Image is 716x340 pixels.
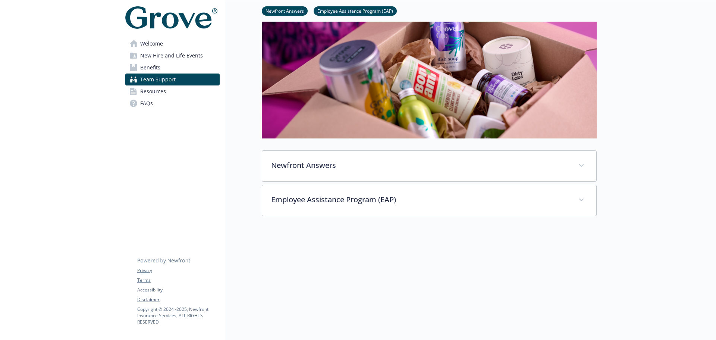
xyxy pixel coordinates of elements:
[125,97,220,109] a: FAQs
[125,50,220,62] a: New Hire and Life Events
[271,160,569,171] p: Newfront Answers
[262,151,596,181] div: Newfront Answers
[137,267,219,274] a: Privacy
[314,7,397,14] a: Employee Assistance Program (EAP)
[125,62,220,74] a: Benefits
[140,38,163,50] span: Welcome
[137,296,219,303] a: Disclaimer
[137,306,219,325] p: Copyright © 2024 - 2025 , Newfront Insurance Services, ALL RIGHTS RESERVED
[140,97,153,109] span: FAQs
[140,50,203,62] span: New Hire and Life Events
[140,85,166,97] span: Resources
[262,185,596,216] div: Employee Assistance Program (EAP)
[140,62,160,74] span: Benefits
[125,38,220,50] a: Welcome
[262,7,308,14] a: Newfront Answers
[125,74,220,85] a: Team Support
[140,74,176,85] span: Team Support
[137,277,219,284] a: Terms
[271,194,569,205] p: Employee Assistance Program (EAP)
[125,85,220,97] a: Resources
[137,287,219,293] a: Accessibility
